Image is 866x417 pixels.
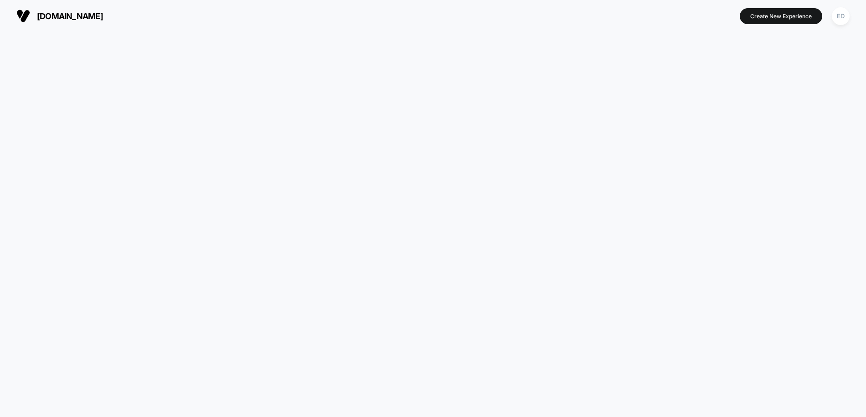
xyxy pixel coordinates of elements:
div: ED [832,7,850,25]
button: [DOMAIN_NAME] [14,9,106,23]
button: Create New Experience [740,8,822,24]
span: [DOMAIN_NAME] [37,11,103,21]
button: ED [829,7,852,26]
img: Visually logo [16,9,30,23]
